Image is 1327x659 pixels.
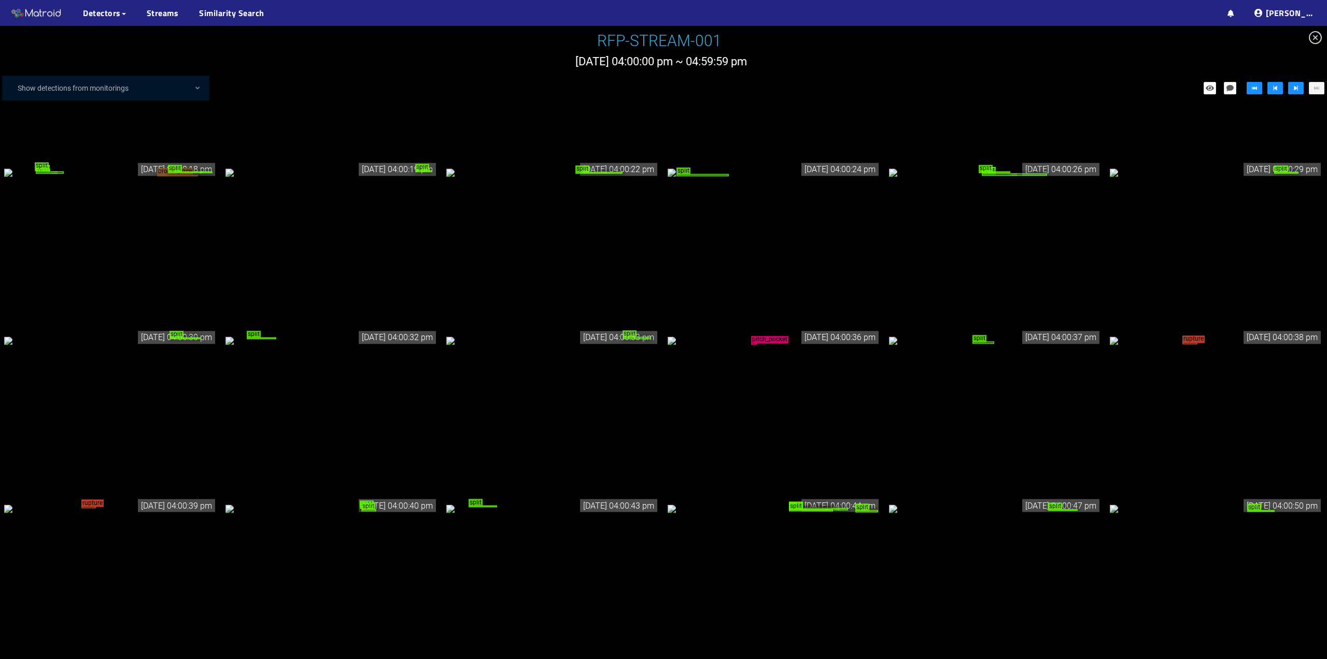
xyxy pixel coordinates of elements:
span: split [855,504,869,511]
span: split [1247,503,1261,511]
span: Detectors [83,7,121,19]
a: Similarity Search [199,7,264,19]
div: [DATE] 04:00:36 pm [801,331,879,344]
div: Show detections from monitorings [12,78,209,99]
span: split [247,331,261,338]
div: [DATE] 04:00:37 pm [1022,331,1099,344]
div: [DATE] 04:00:19 pm [359,163,436,176]
span: pitch_pocket [751,336,788,344]
button: step-forward [1288,82,1304,94]
span: close-circle [1304,26,1327,49]
div: [DATE] 04:00:24 pm [801,163,879,176]
div: [DATE] 04:00:50 pm [1244,499,1321,512]
div: [DATE] 04:00:29 pm [1244,163,1321,176]
div: [DATE] 04:00:33 pm [580,331,657,344]
span: split [623,331,637,338]
span: fast-backward [1251,85,1258,93]
span: split [972,335,986,343]
span: broken_face [157,168,193,175]
div: [DATE] 04:00:40 pm [359,499,436,512]
div: [DATE] 04:00:43 pm [580,499,657,512]
button: fast-backward [1247,82,1262,94]
span: split [789,502,803,510]
div: [DATE] 04:00:47 pm [1022,499,1099,512]
span: step-forward [1292,85,1300,93]
img: Matroid logo [10,6,62,21]
div: [DATE] 04:00:26 pm [1022,163,1099,176]
span: split [575,165,589,173]
span: rupture [1182,336,1205,343]
a: Streams [147,7,179,19]
button: step-backward [1267,82,1283,94]
span: split [469,499,483,506]
button: fast-forward [1309,82,1324,94]
span: split [360,500,374,508]
div: [DATE] 04:00:44 pm [801,499,879,512]
span: split [1048,503,1062,510]
div: [DATE] 04:00:22 pm [580,163,657,176]
span: split [1274,165,1288,173]
span: split [168,165,182,172]
span: split [361,503,375,510]
span: split [415,164,429,171]
div: [DATE] 04:00:18 pm [138,163,215,176]
div: [DATE] 04:00:30 pm [138,331,215,344]
span: split [676,167,690,175]
span: split [789,501,803,509]
div: [DATE] 04:00:38 pm [1244,331,1321,344]
div: [DATE] 04:00:39 pm [138,499,215,512]
span: split [979,165,993,172]
span: split [170,331,183,338]
span: step-backward [1272,85,1279,93]
div: [DATE] 04:00:32 pm [359,331,436,344]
